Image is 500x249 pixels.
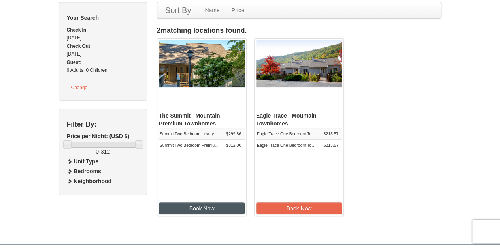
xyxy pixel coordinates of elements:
[157,2,199,18] a: Sort By
[67,34,139,42] div: [DATE]
[67,27,88,33] strong: Check In:
[74,178,111,184] strong: Neighborhood
[96,148,99,155] span: 0
[323,131,338,136] span: $213.57
[256,112,316,127] span: Eagle Trace - Mountain Townhomes
[160,130,219,138] div: Summit Two Bedroom Luxury Town House with [PERSON_NAME]
[226,143,241,148] span: $312.00
[256,40,342,87] img: 19218983-1-9b289e55.jpg
[67,60,82,65] strong: Guest:
[67,148,139,155] label: -
[74,158,98,165] strong: Unit Type
[159,40,245,87] img: 19219034-1-0eee7e00.jpg
[67,133,130,139] strong: Price per Night: (USD $)
[67,50,139,58] div: [DATE]
[67,66,139,74] div: 6 Adults, 0 Children
[257,130,316,138] div: Eagle Trace One Bedroom Townhouse with [PERSON_NAME]
[160,141,219,149] div: Summit Two Bedroom Premium Town House with [PERSON_NAME]
[256,202,342,214] a: Book Now
[226,131,241,136] span: $299.86
[67,82,92,93] button: Change
[67,120,139,128] h4: Filter By:
[159,112,220,127] span: The Summit - Mountain Premium Townhomes
[159,202,245,214] a: Book Now
[157,26,442,34] h4: matching locations found.
[199,2,225,18] a: Name
[226,2,250,18] a: Price
[257,141,316,149] div: Eagle Trace One Bedroom Townhouse with Full Kitchen
[157,26,161,34] span: 2
[323,143,338,148] span: $213.57
[101,148,110,155] span: 312
[67,43,92,49] strong: Check Out:
[74,168,101,174] strong: Bedrooms
[67,14,139,22] h5: Your Search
